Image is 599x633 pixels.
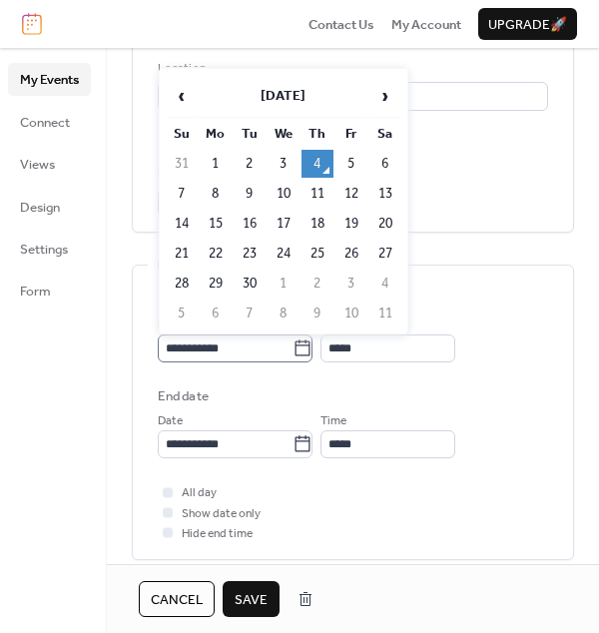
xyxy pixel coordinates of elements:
[234,300,266,327] td: 7
[335,150,367,178] td: 5
[166,120,198,148] th: Su
[301,300,333,327] td: 9
[301,240,333,268] td: 25
[20,70,79,90] span: My Events
[308,14,374,34] a: Contact Us
[308,15,374,35] span: Contact Us
[335,180,367,208] td: 12
[166,240,198,268] td: 21
[234,120,266,148] th: Tu
[369,270,401,298] td: 4
[200,210,232,238] td: 15
[234,240,266,268] td: 23
[158,411,183,431] span: Date
[335,300,367,327] td: 10
[235,590,268,610] span: Save
[139,581,215,617] button: Cancel
[8,148,91,180] a: Views
[268,150,299,178] td: 3
[200,270,232,298] td: 29
[369,240,401,268] td: 27
[182,504,261,524] span: Show date only
[8,233,91,265] a: Settings
[234,180,266,208] td: 9
[370,76,400,116] span: ›
[158,386,209,406] div: End date
[301,180,333,208] td: 11
[200,300,232,327] td: 6
[20,198,60,218] span: Design
[20,155,55,175] span: Views
[369,300,401,327] td: 11
[478,8,577,40] button: Upgrade🚀
[335,240,367,268] td: 26
[166,180,198,208] td: 7
[391,14,461,34] a: My Account
[200,120,232,148] th: Mo
[22,13,42,35] img: logo
[369,150,401,178] td: 6
[268,240,299,268] td: 24
[335,120,367,148] th: Fr
[167,76,197,116] span: ‹
[151,590,203,610] span: Cancel
[166,210,198,238] td: 14
[301,270,333,298] td: 2
[200,150,232,178] td: 1
[268,120,299,148] th: We
[234,210,266,238] td: 16
[268,270,299,298] td: 1
[320,411,346,431] span: Time
[369,210,401,238] td: 20
[234,150,266,178] td: 2
[301,210,333,238] td: 18
[234,270,266,298] td: 30
[8,63,91,95] a: My Events
[369,120,401,148] th: Sa
[20,240,68,260] span: Settings
[335,210,367,238] td: 19
[200,240,232,268] td: 22
[166,300,198,327] td: 5
[166,150,198,178] td: 31
[8,275,91,307] a: Form
[182,524,253,544] span: Hide end time
[182,483,217,503] span: All day
[166,270,198,298] td: 28
[488,15,567,35] span: Upgrade 🚀
[391,15,461,35] span: My Account
[20,282,51,302] span: Form
[223,581,280,617] button: Save
[335,270,367,298] td: 3
[158,59,544,79] div: Location
[8,191,91,223] a: Design
[301,150,333,178] td: 4
[8,106,91,138] a: Connect
[200,180,232,208] td: 8
[268,210,299,238] td: 17
[20,113,70,133] span: Connect
[268,300,299,327] td: 8
[301,120,333,148] th: Th
[369,180,401,208] td: 13
[268,180,299,208] td: 10
[200,75,367,118] th: [DATE]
